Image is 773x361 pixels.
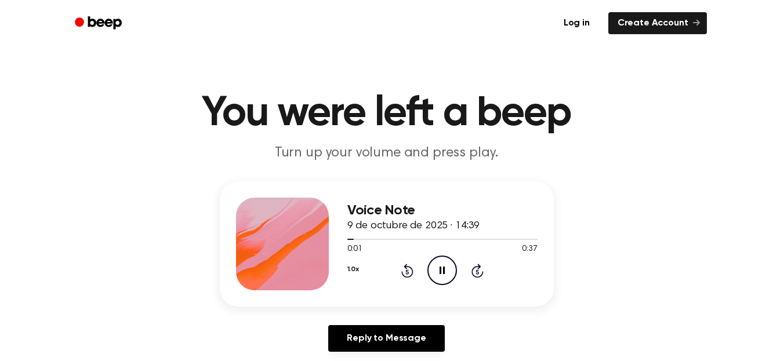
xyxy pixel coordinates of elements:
[90,93,684,134] h1: You were left a beep
[608,12,707,34] a: Create Account
[347,260,359,279] button: 1.0x
[328,325,444,352] a: Reply to Message
[347,221,480,231] span: 9 de octubre de 2025 · 14:39
[347,243,362,256] span: 0:01
[164,144,609,163] p: Turn up your volume and press play.
[347,203,538,218] h3: Voice Note
[522,243,537,256] span: 0:37
[552,10,601,37] a: Log in
[67,12,132,35] a: Beep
